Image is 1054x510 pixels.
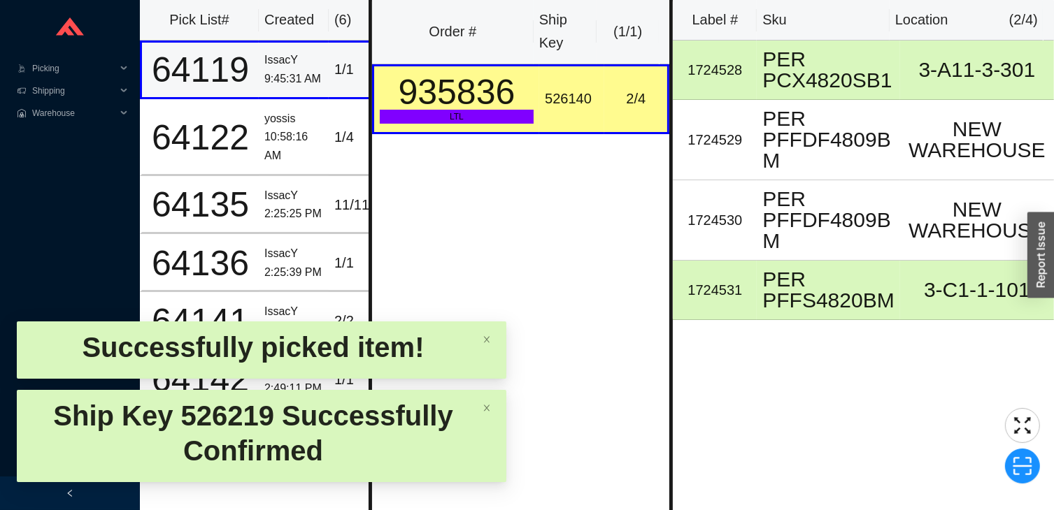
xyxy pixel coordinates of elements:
div: 64119 [148,52,253,87]
div: 1724529 [678,129,751,152]
div: IssacY [264,187,323,205]
span: close [483,335,491,344]
div: 1 / 1 [334,252,377,275]
div: 3-A11-3-301 [906,59,1048,80]
div: Ship Key 526219 Successfully Confirmed [28,398,478,468]
div: PER PCX4820SB1 [762,49,895,91]
span: fullscreen [1006,415,1039,436]
span: Shipping [32,80,116,102]
div: 1724530 [678,209,751,232]
div: PER PFFDF4809BM [762,189,895,252]
div: 9:45:31 AM [264,70,323,89]
div: 3-C1-1-101 [906,279,1048,300]
div: LTL [380,110,534,124]
div: 10:58:16 AM [264,128,323,165]
div: 1 / 4 [334,126,377,149]
div: ( 2 / 4 ) [1009,8,1038,31]
div: 2 / 4 [610,87,662,110]
div: 11 / 11 [334,194,377,217]
div: Location [895,8,948,31]
div: IssacY [264,303,323,321]
div: 2 / 2 [334,309,377,333]
div: 64135 [148,187,253,222]
div: NEW WAREHOUSE [906,199,1048,241]
div: yossis [264,110,323,129]
div: 1724528 [678,59,751,82]
div: 64141 [148,304,253,339]
div: ( 1 / 1 ) [602,20,654,43]
span: close [483,404,491,412]
div: 935836 [380,75,534,110]
div: Successfully picked item! [28,330,478,365]
div: NEW WAREHOUSE [906,119,1048,161]
div: 2:25:25 PM [264,205,323,224]
div: 64136 [148,246,253,281]
div: PER PFFDF4809BM [762,108,895,171]
span: Picking [32,57,116,80]
div: 1724531 [678,279,751,302]
div: 2:25:39 PM [264,263,323,282]
div: 1 / 1 [334,58,377,81]
span: Warehouse [32,102,116,124]
div: IssacY [264,245,323,263]
span: scan [1006,456,1039,476]
div: 526140 [545,87,599,110]
div: 64122 [148,120,253,155]
button: fullscreen [1005,408,1040,443]
div: IssacY [264,51,323,70]
div: PER PFFS4820BM [762,269,895,311]
div: ( 6 ) [334,8,379,31]
button: scan [1005,449,1040,483]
